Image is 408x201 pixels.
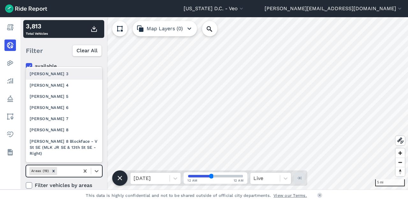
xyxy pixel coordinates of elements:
div: Total Vehicles [26,21,48,37]
div: [PERSON_NAME] 8 [26,124,102,135]
a: Health [4,129,16,140]
label: available [26,62,102,70]
canvas: Map [20,17,408,190]
span: 12 AM [234,178,244,183]
button: [US_STATE] D.C. - Veo [184,5,244,12]
a: Policy [4,93,16,104]
div: 3,813 [26,21,48,31]
div: Filter [23,41,104,61]
div: Remove Areas (19) [50,167,57,175]
a: Realtime [4,39,16,51]
button: Clear All [72,45,102,56]
button: Map Layers (0) [133,21,197,36]
div: [PERSON_NAME] 4 [26,80,102,91]
button: Zoom in [396,148,405,158]
span: 12 AM [187,178,198,183]
a: Heatmaps [4,57,16,69]
a: Areas [4,111,16,122]
div: [PERSON_NAME] 3 [26,68,102,79]
div: 5 mi [375,179,405,186]
button: Zoom out [396,158,405,167]
a: View our Terms. [273,192,307,198]
div: [PERSON_NAME] 7 [26,113,102,124]
div: [PERSON_NAME] 8 Blockface - V St SE (MLK JR SE & 13th St SE - Right) [26,136,102,159]
input: Search Location or Vehicles [202,21,228,36]
div: Areas (19) [29,167,50,175]
div: [PERSON_NAME] 6 [26,102,102,113]
div: [US_STATE] D.C. Service Area [26,159,102,170]
span: Clear All [76,47,98,54]
a: Report [4,22,16,33]
button: Reset bearing to north [396,167,405,176]
button: [PERSON_NAME][EMAIL_ADDRESS][DOMAIN_NAME] [265,5,403,12]
a: Analyze [4,75,16,87]
label: Filter vehicles by areas [26,182,102,189]
div: [PERSON_NAME] 5 [26,91,102,102]
a: Datasets [4,147,16,158]
img: Ride Report [5,4,47,13]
